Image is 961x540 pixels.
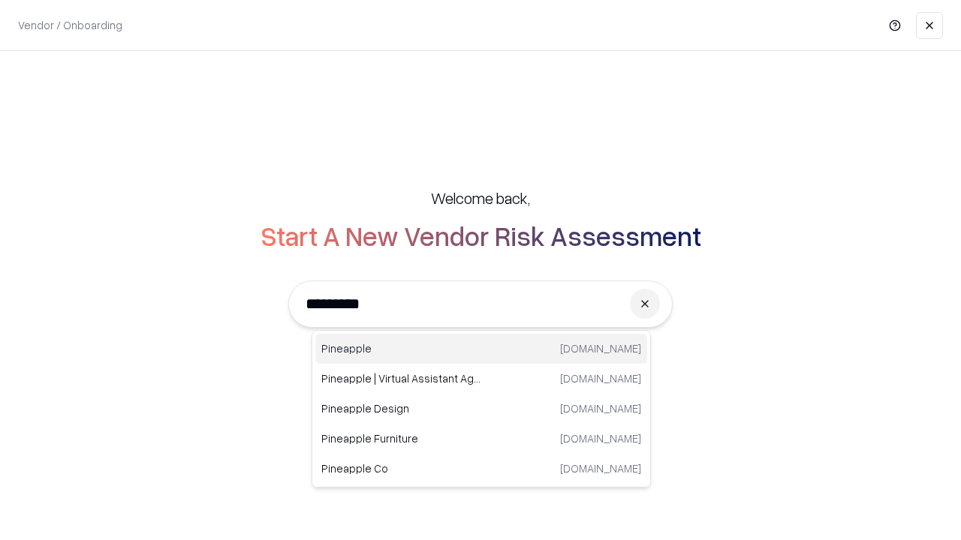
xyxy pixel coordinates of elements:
p: [DOMAIN_NAME] [560,340,641,356]
p: [DOMAIN_NAME] [560,430,641,446]
p: Pineapple Furniture [321,430,481,446]
p: Pineapple [321,340,481,356]
h2: Start A New Vendor Risk Assessment [261,220,701,250]
p: [DOMAIN_NAME] [560,370,641,386]
p: Pineapple Co [321,460,481,476]
p: [DOMAIN_NAME] [560,460,641,476]
p: Vendor / Onboarding [18,17,122,33]
h5: Welcome back, [431,187,530,208]
p: Pineapple | Virtual Assistant Agency [321,370,481,386]
div: Suggestions [312,330,651,487]
p: [DOMAIN_NAME] [560,400,641,416]
p: Pineapple Design [321,400,481,416]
